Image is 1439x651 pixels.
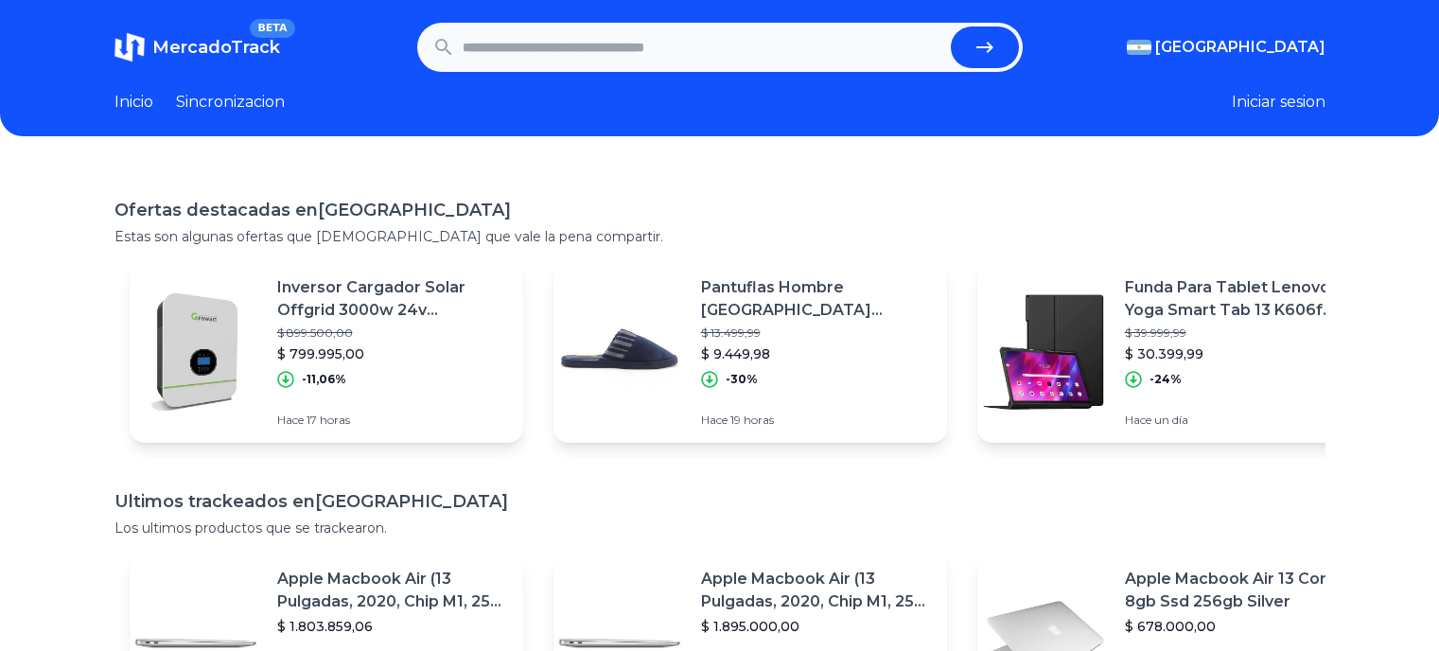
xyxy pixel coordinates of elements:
p: $ 1.895.000,00 [701,617,932,636]
p: $ 30.399,99 [1125,344,1356,363]
p: Estas son algunas ofertas que [DEMOGRAPHIC_DATA] que vale la pena compartir. [114,227,1325,246]
button: Iniciar sesion [1232,91,1325,114]
h1: Ofertas destacadas en [GEOGRAPHIC_DATA] [114,197,1325,223]
p: -24% [1149,372,1182,387]
p: $ 39.999,99 [1125,325,1356,341]
p: Inversor Cargador Solar Offgrid 3000w 24v Regulador Mppt [277,276,508,322]
a: Sincronizacion [176,91,285,114]
button: [GEOGRAPHIC_DATA] [1127,36,1325,59]
p: Hace 19 horas [701,413,932,428]
p: $ 1.803.859,06 [277,617,508,636]
p: Apple Macbook Air (13 Pulgadas, 2020, Chip M1, 256 Gb De Ssd, 8 Gb De Ram) - Plata [701,568,932,613]
span: MercadoTrack [152,37,280,58]
img: MercadoTrack [114,32,145,62]
p: $ 799.995,00 [277,344,508,363]
p: Hace un día [1125,413,1356,428]
p: $ 899.500,00 [277,325,508,341]
p: $ 9.449,98 [701,344,932,363]
p: Pantuflas Hombre [GEOGRAPHIC_DATA] [GEOGRAPHIC_DATA] [PERSON_NAME] [701,276,932,322]
a: Inicio [114,91,153,114]
a: MercadoTrackBETA [114,32,280,62]
p: -11,06% [302,372,346,387]
a: Featured imagePantuflas Hombre [GEOGRAPHIC_DATA] [GEOGRAPHIC_DATA] [PERSON_NAME]$ 13.499,99$ 9.44... [553,261,947,443]
h1: Ultimos trackeados en [GEOGRAPHIC_DATA] [114,488,1325,515]
p: -30% [726,372,758,387]
img: Featured image [130,286,262,418]
p: $ 13.499,99 [701,325,932,341]
a: Featured imageInversor Cargador Solar Offgrid 3000w 24v Regulador Mppt$ 899.500,00$ 799.995,00-11... [130,261,523,443]
span: BETA [250,19,294,38]
p: Apple Macbook Air 13 Core I5 8gb Ssd 256gb Silver [1125,568,1356,613]
span: [GEOGRAPHIC_DATA] [1155,36,1325,59]
p: Funda Para Tablet Lenovo Yoga Smart Tab 13 K606f Simil Cuero [1125,276,1356,322]
img: Featured image [553,286,686,418]
img: Argentina [1127,40,1151,55]
img: Featured image [977,286,1110,418]
p: Hace 17 horas [277,413,508,428]
p: Los ultimos productos que se trackearon. [114,519,1325,537]
a: Featured imageFunda Para Tablet Lenovo Yoga Smart Tab 13 K606f Simil Cuero$ 39.999,99$ 30.399,99-... [977,261,1371,443]
p: $ 678.000,00 [1125,617,1356,636]
p: Apple Macbook Air (13 Pulgadas, 2020, Chip M1, 256 Gb De Ssd, 8 Gb De Ram) - Plata [277,568,508,613]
